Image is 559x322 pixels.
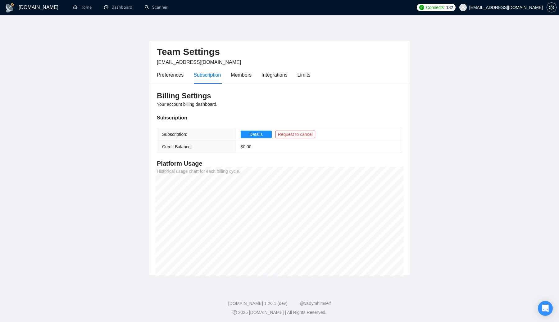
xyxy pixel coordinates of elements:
[157,71,184,79] div: Preferences
[419,5,424,10] img: upwork-logo.png
[157,46,402,58] h2: Team Settings
[157,102,217,107] span: Your account billing dashboard.
[157,91,402,101] h3: Billing Settings
[162,132,187,137] span: Subscription:
[461,5,465,10] span: user
[157,60,241,65] span: [EMAIL_ADDRESS][DOMAIN_NAME]
[5,3,15,13] img: logo
[145,5,168,10] a: searchScanner
[228,301,288,306] a: [DOMAIN_NAME] 1.26.1 (dev)
[5,309,554,316] div: 2025 [DOMAIN_NAME] | All Rights Reserved.
[547,5,556,10] span: setting
[278,131,313,138] span: Request to cancel
[162,144,192,149] span: Credit Balance:
[538,301,553,316] div: Open Intercom Messenger
[73,5,92,10] a: homeHome
[261,71,288,79] div: Integrations
[298,71,311,79] div: Limits
[426,4,445,11] span: Connects:
[241,144,252,149] span: $ 0.00
[275,131,315,138] button: Request to cancel
[193,71,221,79] div: Subscription
[300,301,331,306] a: @vadymhimself
[547,5,557,10] a: setting
[231,71,252,79] div: Members
[547,2,557,12] button: setting
[104,5,132,10] a: dashboardDashboard
[233,310,237,315] span: copyright
[157,114,402,122] div: Subscription
[157,159,402,168] h4: Platform Usage
[241,131,272,138] button: Details
[249,131,263,138] span: Details
[446,4,453,11] span: 132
